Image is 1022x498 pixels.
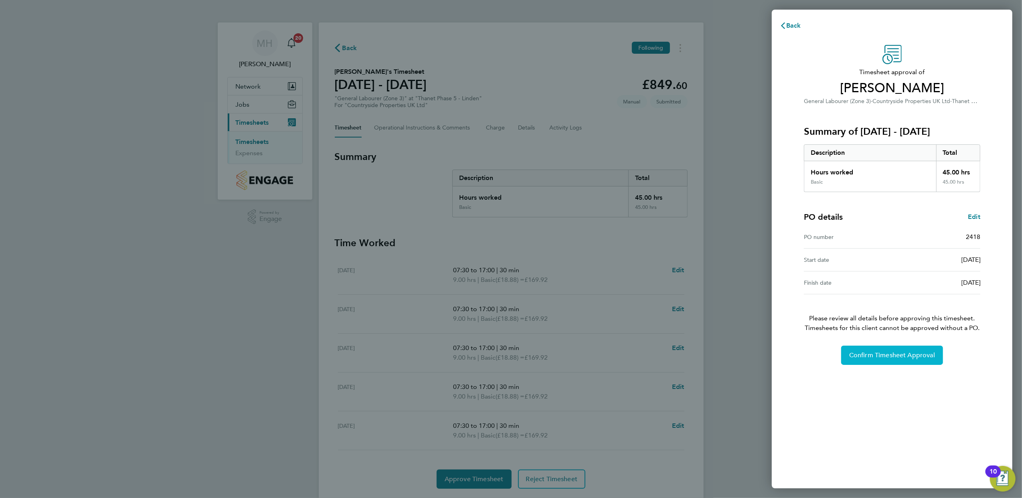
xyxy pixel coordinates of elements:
[804,278,892,287] div: Finish date
[968,212,980,222] a: Edit
[804,161,936,179] div: Hours worked
[950,98,952,105] span: ·
[804,255,892,265] div: Start date
[936,145,980,161] div: Total
[966,233,980,241] span: 2418
[841,346,943,365] button: Confirm Timesheet Approval
[872,98,950,105] span: Countryside Properties UK Ltd
[990,466,1016,492] button: Open Resource Center, 10 new notifications
[952,97,1013,105] span: Thanet Phase 5 - Linden
[804,145,936,161] div: Description
[804,98,871,105] span: General Labourer (Zone 3)
[849,351,935,359] span: Confirm Timesheet Approval
[804,232,892,242] div: PO number
[794,323,990,333] span: Timesheets for this client cannot be approved without a PO.
[786,22,801,29] span: Back
[804,211,843,223] h4: PO details
[990,472,997,482] div: 10
[892,278,980,287] div: [DATE]
[968,213,980,221] span: Edit
[936,161,980,179] div: 45.00 hrs
[892,255,980,265] div: [DATE]
[936,179,980,192] div: 45.00 hrs
[804,80,980,96] span: [PERSON_NAME]
[794,294,990,333] p: Please review all details before approving this timesheet.
[804,125,980,138] h3: Summary of [DATE] - [DATE]
[811,179,823,185] div: Basic
[804,144,980,192] div: Summary of 18 - 24 Aug 2025
[871,98,872,105] span: ·
[804,67,980,77] span: Timesheet approval of
[772,18,809,34] button: Back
